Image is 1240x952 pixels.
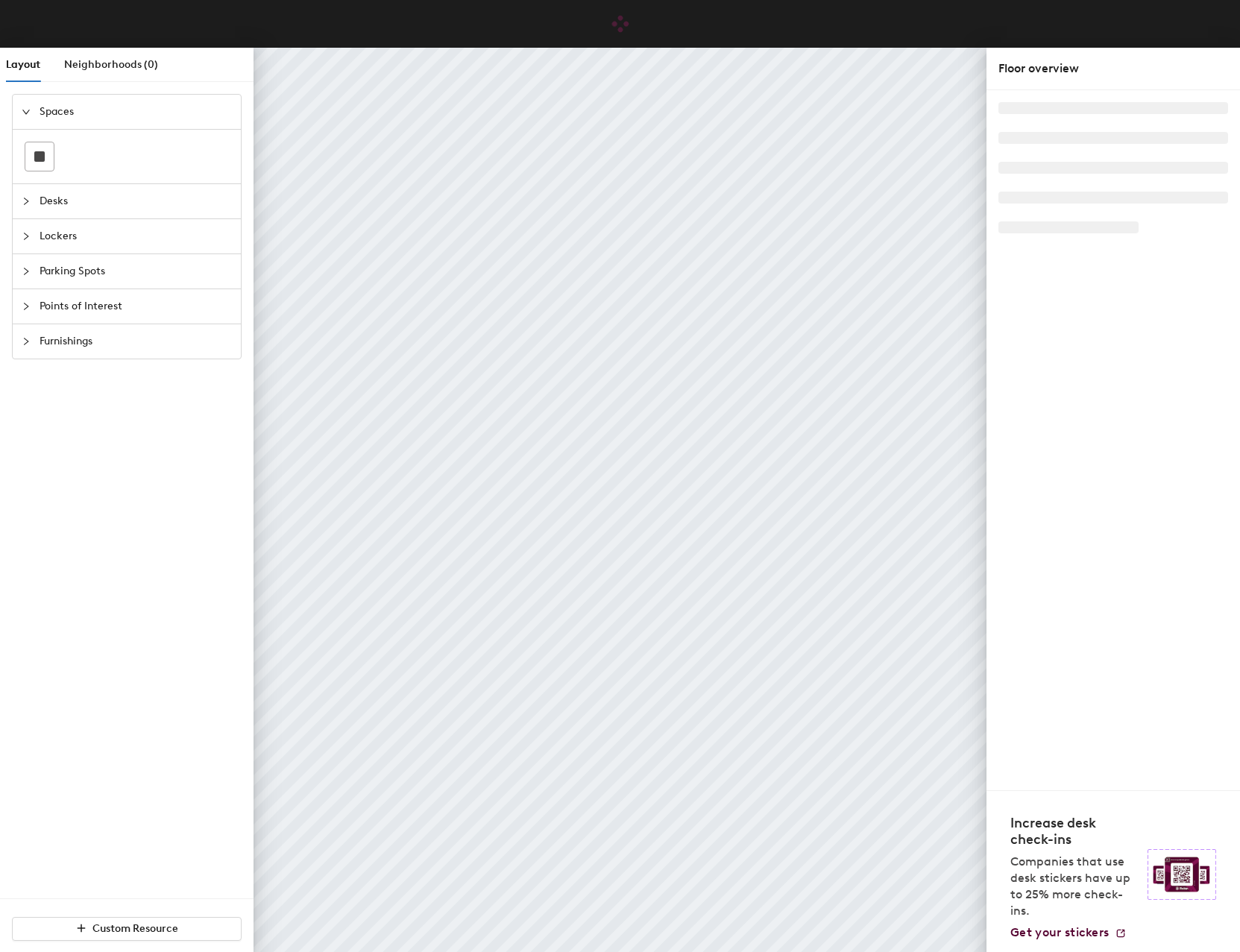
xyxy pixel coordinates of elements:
span: expanded [22,107,31,116]
span: Spaces [40,95,232,129]
h4: Increase desk check-ins [1010,815,1139,848]
span: Points of Interest [40,289,232,324]
span: Custom Resource [92,922,178,935]
span: collapsed [22,197,31,206]
span: collapsed [22,337,31,346]
span: Lockers [40,219,232,253]
p: Companies that use desk stickers have up to 25% more check-ins. [1010,854,1139,919]
span: Get your stickers [1010,925,1109,939]
button: Custom Resource [12,917,242,941]
span: Parking Spots [40,254,232,289]
span: Desks [40,184,232,218]
span: Neighborhoods (0) [64,58,158,71]
span: Layout [6,58,40,71]
img: Sticker logo [1148,849,1216,900]
a: Get your stickers [1010,925,1127,940]
span: collapsed [22,267,31,276]
span: Furnishings [40,324,232,359]
div: Floor overview [998,60,1228,78]
span: collapsed [22,232,31,241]
span: collapsed [22,302,31,311]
